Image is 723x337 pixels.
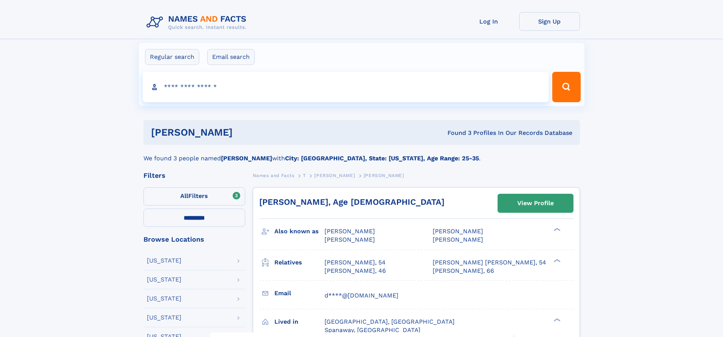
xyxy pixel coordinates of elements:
[143,172,245,179] div: Filters
[147,258,181,264] div: [US_STATE]
[433,258,546,267] a: [PERSON_NAME] [PERSON_NAME], 54
[314,173,355,178] span: [PERSON_NAME]
[552,72,580,102] button: Search Button
[340,129,572,137] div: Found 3 Profiles In Our Records Database
[314,171,355,180] a: [PERSON_NAME]
[180,192,188,199] span: All
[324,326,421,334] span: Spanaway, [GEOGRAPHIC_DATA]
[253,171,295,180] a: Names and Facts
[303,173,306,178] span: T
[303,171,306,180] a: T
[259,197,444,207] a: [PERSON_NAME], Age [DEMOGRAPHIC_DATA]
[458,12,519,31] a: Log In
[285,155,479,162] b: City: [GEOGRAPHIC_DATA], State: [US_STATE], Age Range: 25-35
[147,277,181,283] div: [US_STATE]
[143,12,253,33] img: Logo Names and Facts
[517,195,554,212] div: View Profile
[143,72,549,102] input: search input
[274,225,324,238] h3: Also known as
[324,258,386,267] a: [PERSON_NAME], 54
[433,236,483,243] span: [PERSON_NAME]
[324,228,375,235] span: [PERSON_NAME]
[274,287,324,300] h3: Email
[364,173,404,178] span: [PERSON_NAME]
[221,155,272,162] b: [PERSON_NAME]
[552,317,561,322] div: ❯
[145,49,199,65] label: Regular search
[274,256,324,269] h3: Relatives
[552,258,561,263] div: ❯
[433,228,483,235] span: [PERSON_NAME]
[433,267,494,275] a: [PERSON_NAME], 66
[498,194,573,212] a: View Profile
[552,227,561,232] div: ❯
[147,315,181,321] div: [US_STATE]
[151,128,340,137] h1: [PERSON_NAME]
[324,318,455,325] span: [GEOGRAPHIC_DATA], [GEOGRAPHIC_DATA]
[207,49,255,65] label: Email search
[143,236,245,243] div: Browse Locations
[143,145,580,163] div: We found 3 people named with .
[274,315,324,328] h3: Lived in
[324,267,386,275] a: [PERSON_NAME], 46
[324,236,375,243] span: [PERSON_NAME]
[143,187,245,206] label: Filters
[519,12,580,31] a: Sign Up
[147,296,181,302] div: [US_STATE]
